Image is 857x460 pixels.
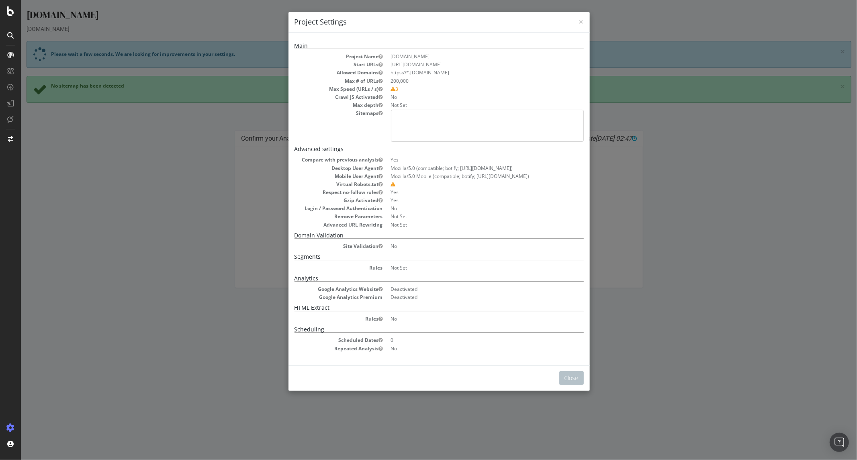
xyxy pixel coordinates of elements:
dd: No [370,345,563,352]
h5: Scheduling [274,326,563,333]
div: Open Intercom Messenger [830,433,849,452]
dt: Project Name [274,53,362,60]
dt: Allowed Domains [274,69,362,76]
dt: Rules [274,315,362,322]
dd: Mozilla/5.0 (compatible; botify; [URL][DOMAIN_NAME]) [370,165,563,172]
dt: Google Analytics Website [274,286,362,292]
dd: Yes [370,197,563,204]
span: 3 [370,86,378,92]
dd: Deactivated [370,286,563,292]
dd: Mozilla/5.0 Mobile (compatible; botify; [URL][DOMAIN_NAME]) [370,173,563,180]
dt: Gzip Activated [274,197,362,204]
span: × [558,16,563,27]
dt: Sitemaps [274,110,362,117]
dt: Virtual Robots.txt [274,181,362,188]
dt: Mobile User Agent [274,173,362,180]
h5: Advanced settings [274,146,563,152]
dt: Google Analytics Premium [274,294,362,301]
dt: Advanced URL Rewriting [274,221,362,228]
h5: Segments [274,254,563,260]
dt: Desktop User Agent [274,165,362,172]
li: https://*.[DOMAIN_NAME] [370,69,563,76]
h4: Project Settings [274,17,563,27]
dt: Compare with previous analysis [274,156,362,163]
dt: Remove Parameters [274,213,362,220]
dd: Yes [370,156,563,163]
dd: Deactivated [370,294,563,301]
dt: Max Speed (URLs / s) [274,86,362,92]
dd: Not Set [370,221,563,228]
dd: 200,000 [370,78,563,84]
dd: [DOMAIN_NAME] [370,53,563,60]
dd: No [370,94,563,100]
h5: Domain Validation [274,232,563,239]
dd: Not Set [370,213,563,220]
dd: Not Set [370,264,563,271]
dd: Not Set [370,102,563,108]
dt: Max depth [274,102,362,108]
dd: [URL][DOMAIN_NAME] [370,61,563,68]
dt: Site Validation [274,243,362,249]
button: Close [538,371,563,385]
h5: Main [274,43,563,49]
dd: Yes [370,189,563,196]
h5: HTML Extract [274,305,563,311]
dd: No [370,315,563,322]
dt: Rules [274,264,362,271]
dt: Crawl JS Activated [274,94,362,100]
dd: No [370,243,563,249]
dt: Login / Password Authentication [274,205,362,212]
dd: No [370,205,563,212]
dt: Scheduled Dates [274,337,362,343]
h5: Analytics [274,275,563,282]
dt: Repeated Analysis [274,345,362,352]
dd: 0 [370,337,563,343]
dt: Respect no-follow rules [274,189,362,196]
dt: Max # of URLs [274,78,362,84]
dt: Start URLs [274,61,362,68]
